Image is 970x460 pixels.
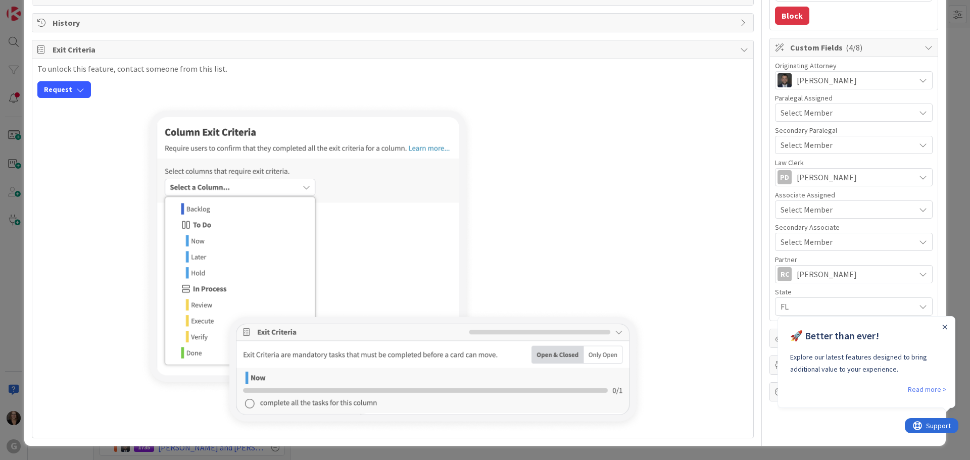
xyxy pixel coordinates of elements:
[778,267,792,281] div: RC
[778,73,792,87] img: JW
[778,316,958,412] iframe: UserGuiding Product Updates RC Tooltip
[775,159,933,166] div: Law Clerk
[53,17,735,29] span: History
[797,268,857,280] span: [PERSON_NAME]
[781,203,833,216] span: Select Member
[775,256,933,263] div: Partner
[790,41,919,54] span: Custom Fields
[781,300,915,313] span: FL
[775,224,933,231] div: Secondary Associate
[21,2,46,14] span: Support
[775,127,933,134] div: Secondary Paralegal
[778,170,792,184] div: PD
[53,43,735,56] span: Exit Criteria
[37,81,91,98] button: Request
[775,94,933,101] div: Paralegal Assigned
[140,103,646,433] img: exit-criteria.png
[775,288,933,295] div: State
[781,139,833,151] span: Select Member
[797,171,857,183] span: [PERSON_NAME]
[775,62,933,69] div: Originating Attorney
[846,42,862,53] span: ( 4/8 )
[37,64,748,98] div: To unlock this feature, contact someone from this list.
[781,236,833,248] span: Select Member
[781,107,833,119] span: Select Member
[775,191,933,198] div: Associate Assigned
[775,7,809,25] button: Block
[797,74,857,86] span: [PERSON_NAME]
